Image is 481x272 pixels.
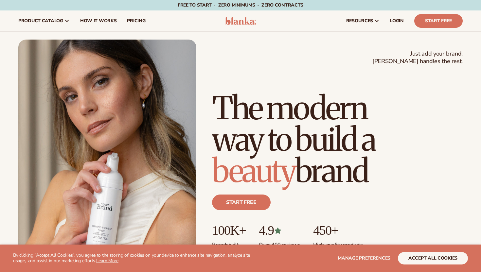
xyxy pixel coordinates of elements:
[338,252,390,264] button: Manage preferences
[122,10,151,31] a: pricing
[127,18,145,24] span: pricing
[398,252,468,264] button: accept all cookies
[259,238,300,248] p: Over 400 reviews
[13,10,75,31] a: product catalog
[13,253,256,264] p: By clicking "Accept All Cookies", you agree to the storing of cookies on your device to enhance s...
[414,14,463,28] a: Start Free
[212,223,246,238] p: 100K+
[212,151,295,191] span: beauty
[385,10,409,31] a: LOGIN
[338,255,390,261] span: Manage preferences
[390,18,404,24] span: LOGIN
[75,10,122,31] a: How It Works
[346,18,373,24] span: resources
[212,195,271,210] a: Start free
[212,238,246,248] p: Brands built
[96,258,118,264] a: Learn More
[18,40,196,264] img: Female holding tanning mousse.
[313,238,363,248] p: High-quality products
[212,93,463,187] h1: The modern way to build a brand
[80,18,117,24] span: How It Works
[372,50,463,65] span: Just add your brand. [PERSON_NAME] handles the rest.
[225,17,256,25] img: logo
[313,223,363,238] p: 450+
[18,18,63,24] span: product catalog
[178,2,303,8] span: Free to start · ZERO minimums · ZERO contracts
[259,223,300,238] p: 4.9
[341,10,385,31] a: resources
